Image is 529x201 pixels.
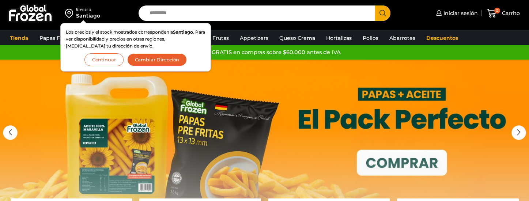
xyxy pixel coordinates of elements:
a: Papas Fritas [36,31,75,45]
button: Continuar [84,53,124,66]
a: Tienda [6,31,32,45]
img: address-field-icon.svg [65,7,76,19]
div: Next slide [511,125,526,140]
div: Previous slide [3,125,18,140]
p: Los precios y el stock mostrados corresponden a . Para ver disponibilidad y precios en otras regi... [66,29,205,50]
span: 0 [494,8,500,14]
strong: Santiago [173,29,193,35]
a: Hortalizas [322,31,355,45]
button: Cambiar Dirección [127,53,187,66]
span: Carrito [500,10,520,17]
div: Santiago [76,12,100,19]
a: 0 Carrito [485,5,522,22]
a: Abarrotes [386,31,419,45]
a: Iniciar sesión [434,6,478,20]
a: Appetizers [236,31,272,45]
span: Iniciar sesión [442,10,478,17]
a: Pollos [359,31,382,45]
a: Descuentos [423,31,462,45]
div: Enviar a [76,7,100,12]
a: Queso Crema [276,31,319,45]
button: Search button [375,5,390,21]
